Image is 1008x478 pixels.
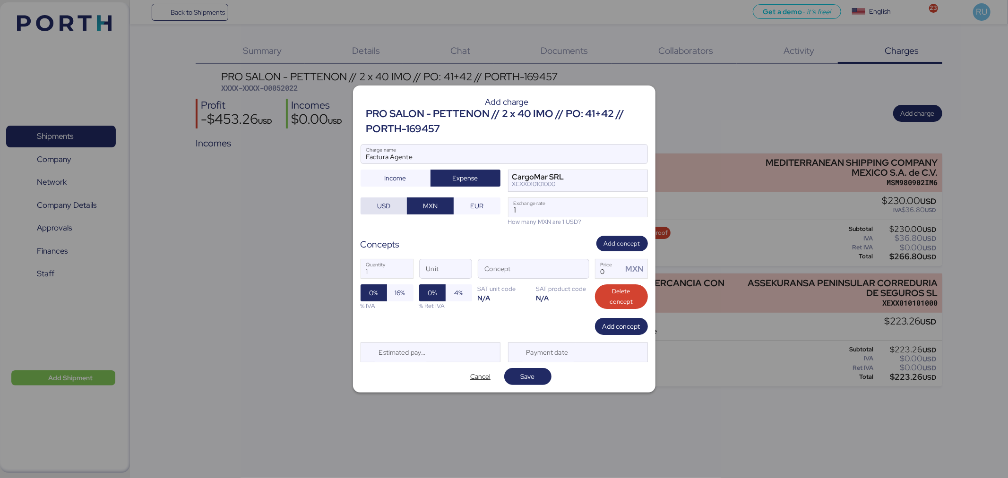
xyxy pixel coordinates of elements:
[361,259,413,278] input: Quantity
[453,172,478,184] span: Expense
[387,284,414,301] button: 16%
[508,217,648,226] div: How many MXN are 1 USD?
[366,98,648,106] div: Add charge
[361,197,407,214] button: USD
[419,301,472,310] div: % Ret IVA
[512,181,564,188] div: XEXX010101000
[420,259,472,278] input: Unit
[595,259,623,278] input: Price
[478,293,531,302] div: N/A
[457,368,504,385] button: Cancel
[419,284,446,301] button: 0%
[595,318,648,335] button: Add concept
[478,259,566,278] input: Concept
[521,371,535,382] span: Save
[395,287,405,299] span: 16%
[407,197,454,214] button: MXN
[604,239,640,249] span: Add concept
[385,172,406,184] span: Income
[596,236,648,251] button: Add concept
[431,170,500,187] button: Expense
[377,200,390,212] span: USD
[536,293,589,302] div: N/A
[454,197,500,214] button: EUR
[536,284,589,293] div: SAT product code
[423,200,438,212] span: MXN
[512,174,564,180] div: CargoMar SRL
[478,284,531,293] div: SAT unit code
[361,145,647,163] input: Charge name
[595,284,648,309] button: Delete concept
[508,198,647,217] input: Exchange rate
[470,200,483,212] span: EUR
[361,238,400,251] div: Concepts
[603,321,640,332] span: Add concept
[454,287,463,299] span: 4%
[361,301,414,310] div: % IVA
[569,262,589,282] button: ConceptConcept
[446,284,472,301] button: 4%
[428,287,437,299] span: 0%
[361,170,431,187] button: Income
[366,106,648,137] div: PRO SALON - PETTENON // 2 x 40 IMO // PO: 41+42 // PORTH-169457
[603,286,640,307] span: Delete concept
[361,284,387,301] button: 0%
[369,287,378,299] span: 0%
[470,371,491,382] span: Cancel
[625,263,647,275] div: MXN
[504,368,551,385] button: Save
